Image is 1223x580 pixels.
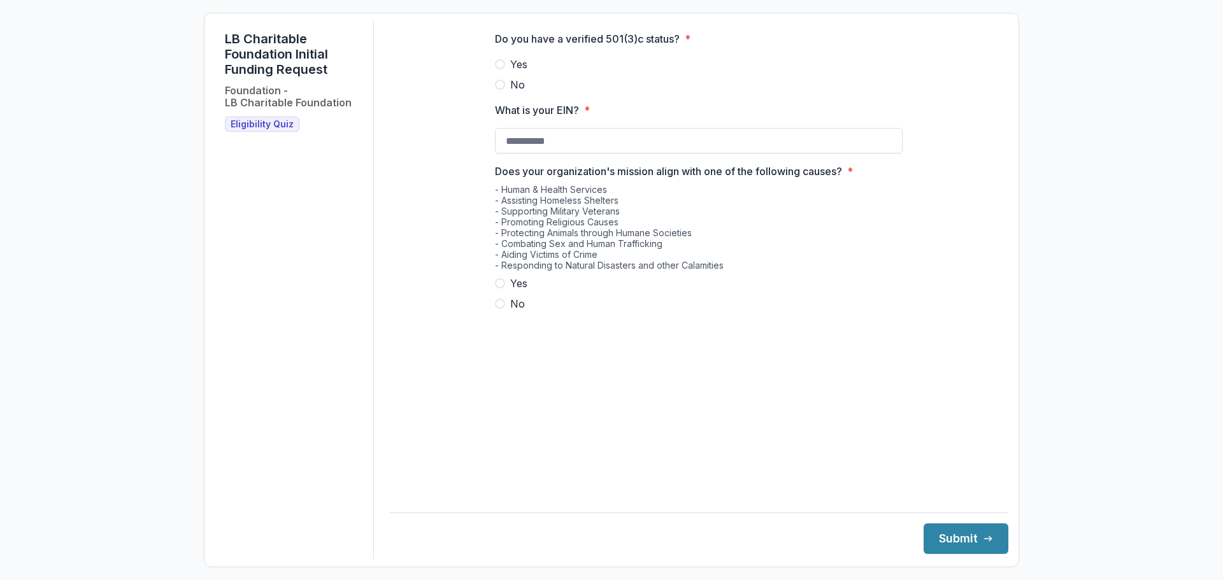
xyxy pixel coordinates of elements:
[510,77,525,92] span: No
[510,57,527,72] span: Yes
[225,85,352,109] h2: Foundation - LB Charitable Foundation
[225,31,363,77] h1: LB Charitable Foundation Initial Funding Request
[495,103,579,118] p: What is your EIN?
[495,184,903,276] div: - Human & Health Services - Assisting Homeless Shelters - Supporting Military Veterans - Promotin...
[510,276,527,291] span: Yes
[495,31,680,46] p: Do you have a verified 501(3)c status?
[231,119,294,130] span: Eligibility Quiz
[510,296,525,311] span: No
[924,523,1008,554] button: Submit
[495,164,842,179] p: Does your organization's mission align with one of the following causes?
